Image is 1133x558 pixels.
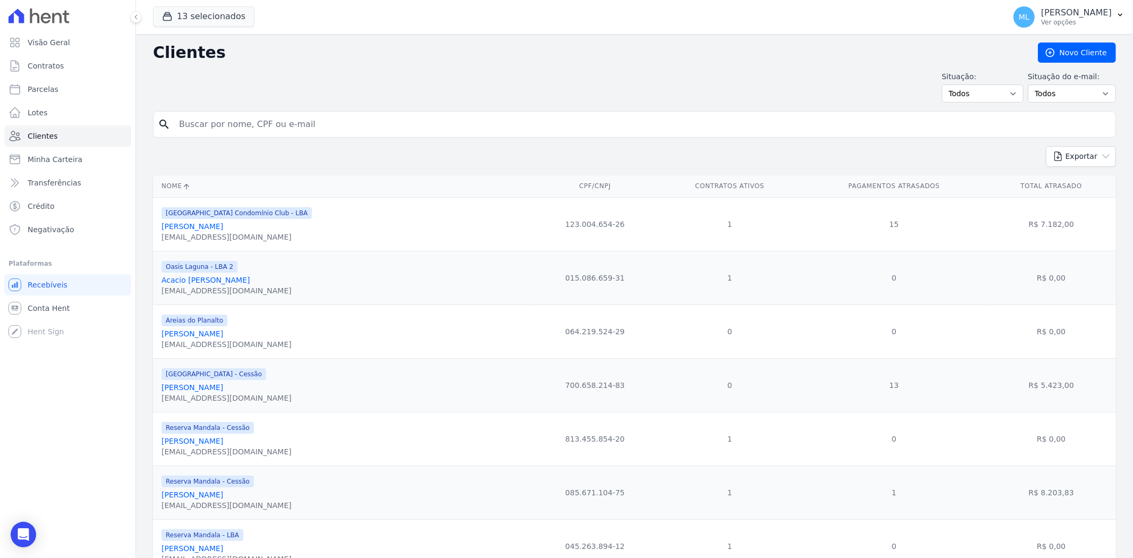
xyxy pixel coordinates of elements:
[986,197,1116,251] td: R$ 7.182,00
[4,172,131,193] a: Transferências
[802,412,986,466] td: 0
[4,274,131,295] a: Recebíveis
[11,522,36,547] div: Open Intercom Messenger
[161,500,292,511] div: [EMAIL_ADDRESS][DOMAIN_NAME]
[161,276,250,284] a: Acacio [PERSON_NAME]
[1019,13,1029,21] span: ML
[658,197,802,251] td: 1
[4,219,131,240] a: Negativação
[28,154,82,165] span: Minha Carteira
[986,466,1116,519] td: R$ 8.203,83
[658,358,802,412] td: 0
[658,305,802,358] td: 0
[802,175,986,197] th: Pagamentos Atrasados
[161,261,237,273] span: Oasis Laguna - LBA 2
[1038,43,1116,63] a: Novo Cliente
[161,232,312,242] div: [EMAIL_ADDRESS][DOMAIN_NAME]
[28,303,70,314] span: Conta Hent
[4,32,131,53] a: Visão Geral
[173,114,1111,135] input: Buscar por nome, CPF ou e-mail
[161,285,292,296] div: [EMAIL_ADDRESS][DOMAIN_NAME]
[1005,2,1133,32] button: ML [PERSON_NAME] Ver opções
[161,368,266,380] span: [GEOGRAPHIC_DATA] - Cessão
[986,251,1116,305] td: R$ 0,00
[8,257,127,270] div: Plataformas
[1028,71,1116,82] label: Situação do e-mail:
[28,37,70,48] span: Visão Geral
[1041,7,1112,18] p: [PERSON_NAME]
[532,466,658,519] td: 085.671.104-75
[161,393,292,403] div: [EMAIL_ADDRESS][DOMAIN_NAME]
[161,446,292,457] div: [EMAIL_ADDRESS][DOMAIN_NAME]
[1046,146,1116,167] button: Exportar
[1041,18,1112,27] p: Ver opções
[161,207,312,219] span: [GEOGRAPHIC_DATA] Condomínio Club - LBA
[802,466,986,519] td: 1
[28,61,64,71] span: Contratos
[532,358,658,412] td: 700.658.214-83
[4,79,131,100] a: Parcelas
[4,149,131,170] a: Minha Carteira
[942,71,1024,82] label: Situação:
[4,125,131,147] a: Clientes
[658,175,802,197] th: Contratos Ativos
[28,201,55,212] span: Crédito
[161,339,292,350] div: [EMAIL_ADDRESS][DOMAIN_NAME]
[28,224,74,235] span: Negativação
[161,437,223,445] a: [PERSON_NAME]
[28,177,81,188] span: Transferências
[802,305,986,358] td: 0
[4,102,131,123] a: Lotes
[532,175,658,197] th: CPF/CNPJ
[986,305,1116,358] td: R$ 0,00
[153,6,254,27] button: 13 selecionados
[658,412,802,466] td: 1
[161,476,254,487] span: Reserva Mandala - Cessão
[161,422,254,434] span: Reserva Mandala - Cessão
[532,305,658,358] td: 064.219.524-29
[4,298,131,319] a: Conta Hent
[4,196,131,217] a: Crédito
[161,544,223,553] a: [PERSON_NAME]
[658,466,802,519] td: 1
[161,315,227,326] span: Areias do Planalto
[161,222,223,231] a: [PERSON_NAME]
[986,175,1116,197] th: Total Atrasado
[161,383,223,392] a: [PERSON_NAME]
[802,251,986,305] td: 0
[153,175,532,197] th: Nome
[158,118,171,131] i: search
[28,107,48,118] span: Lotes
[161,491,223,499] a: [PERSON_NAME]
[28,84,58,95] span: Parcelas
[161,529,243,541] span: Reserva Mandala - LBA
[161,329,223,338] a: [PERSON_NAME]
[802,358,986,412] td: 13
[532,412,658,466] td: 813.455.854-20
[28,280,67,290] span: Recebíveis
[986,412,1116,466] td: R$ 0,00
[532,197,658,251] td: 123.004.654-26
[802,197,986,251] td: 15
[658,251,802,305] td: 1
[153,43,1021,62] h2: Clientes
[28,131,57,141] span: Clientes
[986,358,1116,412] td: R$ 5.423,00
[532,251,658,305] td: 015.086.659-31
[4,55,131,77] a: Contratos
